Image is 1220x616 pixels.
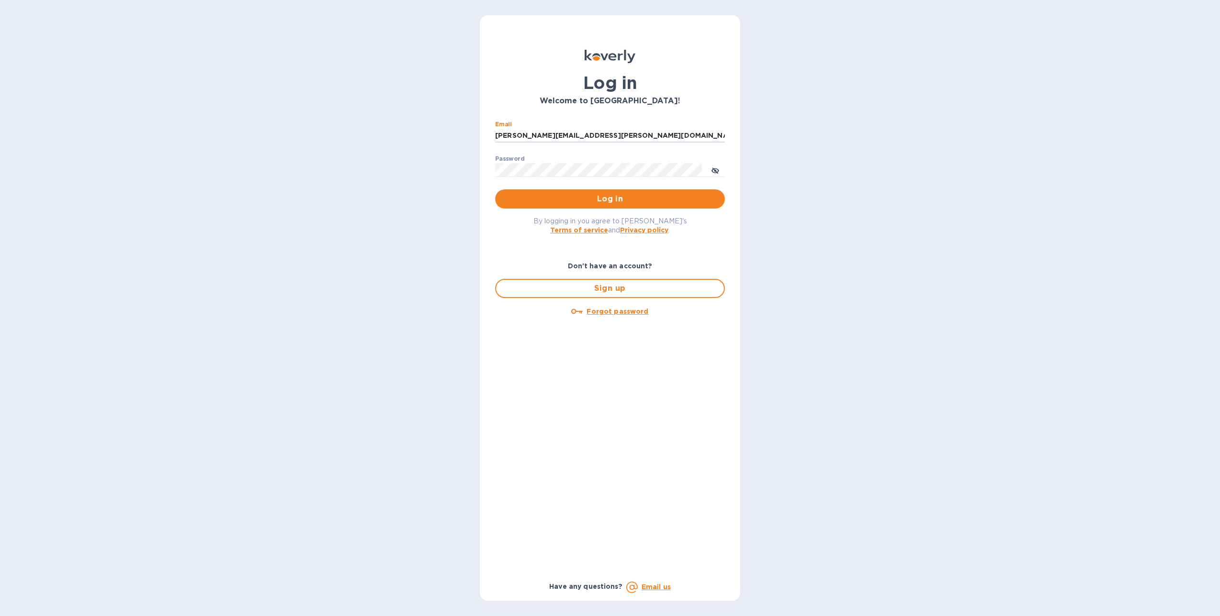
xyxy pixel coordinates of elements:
h3: Welcome to [GEOGRAPHIC_DATA]! [495,97,725,106]
button: Sign up [495,279,725,298]
a: Terms of service [550,226,608,234]
img: Koverly [585,50,635,63]
span: By logging in you agree to [PERSON_NAME]'s and . [533,217,687,234]
label: Email [495,121,512,127]
button: toggle password visibility [706,160,725,179]
u: Forgot password [587,308,648,315]
a: Email us [642,583,671,591]
button: Log in [495,189,725,209]
span: Log in [503,193,717,205]
b: Don't have an account? [568,262,653,270]
span: Sign up [504,283,716,294]
b: Have any questions? [549,583,622,590]
input: Enter email address [495,129,725,143]
label: Password [495,156,524,162]
a: Privacy policy [620,226,668,234]
h1: Log in [495,73,725,93]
